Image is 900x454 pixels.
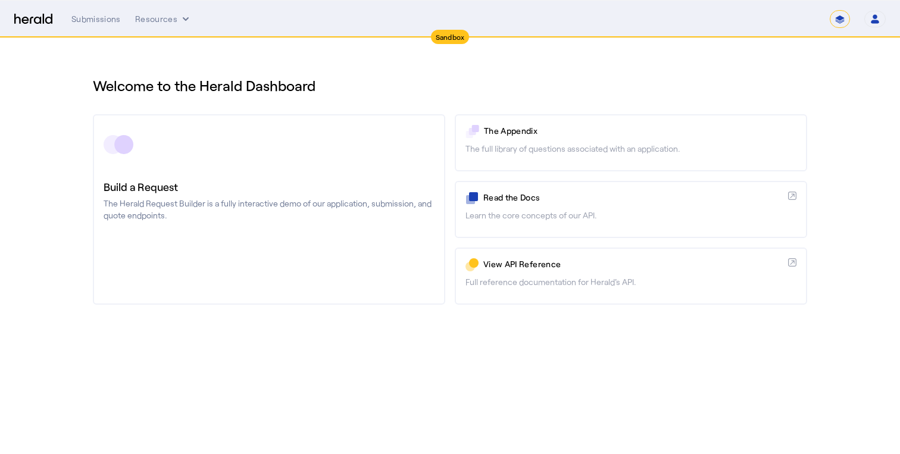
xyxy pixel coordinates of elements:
a: View API ReferenceFull reference documentation for Herald's API. [455,248,807,305]
p: The Herald Request Builder is a fully interactive demo of our application, submission, and quote ... [104,198,435,221]
a: Read the DocsLearn the core concepts of our API. [455,181,807,238]
h1: Welcome to the Herald Dashboard [93,76,807,95]
img: Herald Logo [14,14,52,25]
a: The AppendixThe full library of questions associated with an application. [455,114,807,171]
button: Resources dropdown menu [135,13,192,25]
div: Sandbox [431,30,470,44]
h3: Build a Request [104,179,435,195]
p: Full reference documentation for Herald's API. [465,276,796,288]
p: Read the Docs [483,192,783,203]
p: The Appendix [484,125,796,137]
p: Learn the core concepts of our API. [465,209,796,221]
a: Build a RequestThe Herald Request Builder is a fully interactive demo of our application, submiss... [93,114,445,305]
p: View API Reference [483,258,783,270]
p: The full library of questions associated with an application. [465,143,796,155]
div: Submissions [71,13,121,25]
